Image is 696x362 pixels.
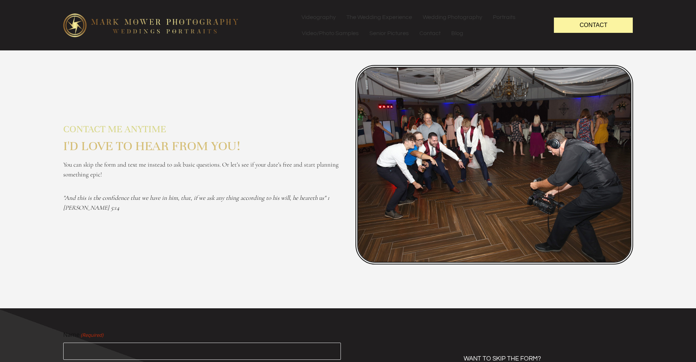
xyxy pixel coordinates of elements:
a: Videography [296,9,341,25]
label: Name [63,330,341,340]
span: WANT TO SKIP THE FORM? [464,355,541,362]
a: Wedding Photography [418,9,487,25]
a: Blog [446,25,468,41]
a: Contact [414,25,446,41]
a: Contact [554,18,633,33]
em: "And this is the confidence that we have in him, that, if we ask any thing according to his will,... [63,194,330,212]
span: Contact [579,22,607,28]
img: logo-edit1 [63,14,239,37]
nav: Menu [296,9,540,41]
p: You can skip the form and text me instead to ask basic questions. Or let’s see if your date’s fre... [63,160,341,179]
a: Senior Pictures [364,25,414,41]
a: The Wedding Experience [341,9,417,25]
span: Contact me anytime [63,122,166,136]
span: I'd love to hear from you! [63,136,240,156]
img: Mark Mower [355,65,633,264]
a: Portraits [488,9,521,25]
span: (Required) [80,331,103,339]
a: Video/Photo Samples [297,25,364,41]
